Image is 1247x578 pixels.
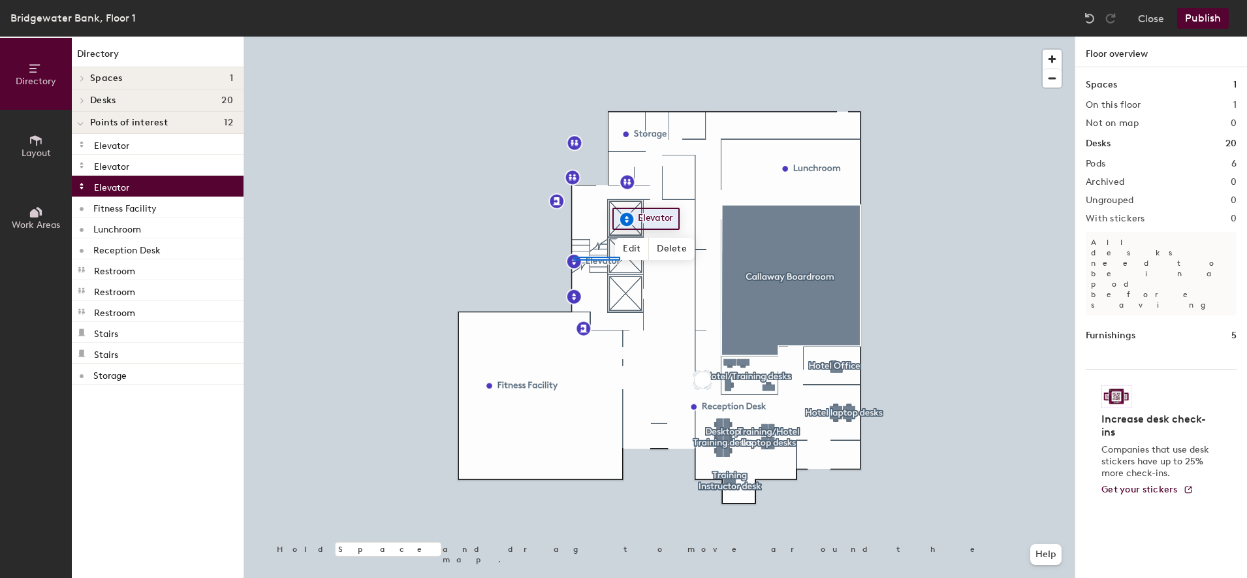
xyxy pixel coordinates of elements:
[224,118,233,128] span: 12
[1177,8,1229,29] button: Publish
[93,199,157,214] p: Fitness Facility
[1233,100,1237,110] h2: 1
[94,157,129,172] p: Elevator
[1138,8,1164,29] button: Close
[1083,12,1096,25] img: Undo
[94,262,135,277] p: Restroom
[1101,413,1213,439] h4: Increase desk check-ins
[1086,118,1139,129] h2: Not on map
[1101,444,1213,479] p: Companies that use desk stickers have up to 25% more check-ins.
[1231,195,1237,206] h2: 0
[93,220,141,235] p: Lunchroom
[1086,159,1105,169] h2: Pods
[90,118,168,128] span: Points of interest
[230,73,233,84] span: 1
[94,136,129,152] p: Elevator
[221,95,233,106] span: 20
[1233,78,1237,92] h1: 1
[1086,78,1117,92] h1: Spaces
[1231,118,1237,129] h2: 0
[1231,329,1237,343] h1: 5
[1030,544,1062,565] button: Help
[94,304,135,319] p: Restroom
[1075,37,1247,67] h1: Floor overview
[10,10,136,26] div: Bridgewater Bank, Floor 1
[615,238,649,260] span: Edit
[1101,485,1193,496] a: Get your stickers
[1104,12,1117,25] img: Redo
[1086,100,1141,110] h2: On this floor
[1086,136,1111,151] h1: Desks
[12,219,60,231] span: Work Areas
[1086,177,1124,187] h2: Archived
[1101,484,1178,495] span: Get your stickers
[90,95,116,106] span: Desks
[1086,232,1237,315] p: All desks need to be in a pod before saving
[94,178,129,193] p: Elevator
[94,345,118,361] p: Stairs
[1086,329,1135,343] h1: Furnishings
[94,325,118,340] p: Stairs
[1231,159,1237,169] h2: 6
[22,148,51,159] span: Layout
[72,47,244,67] h1: Directory
[93,241,161,256] p: Reception Desk
[1086,214,1145,224] h2: With stickers
[649,238,695,260] span: Delete
[1086,195,1134,206] h2: Ungrouped
[90,73,123,84] span: Spaces
[1101,385,1131,408] img: Sticker logo
[1231,177,1237,187] h2: 0
[16,76,56,87] span: Directory
[1225,136,1237,151] h1: 20
[93,366,127,381] p: Storage
[94,283,135,298] p: Restroom
[1231,214,1237,224] h2: 0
